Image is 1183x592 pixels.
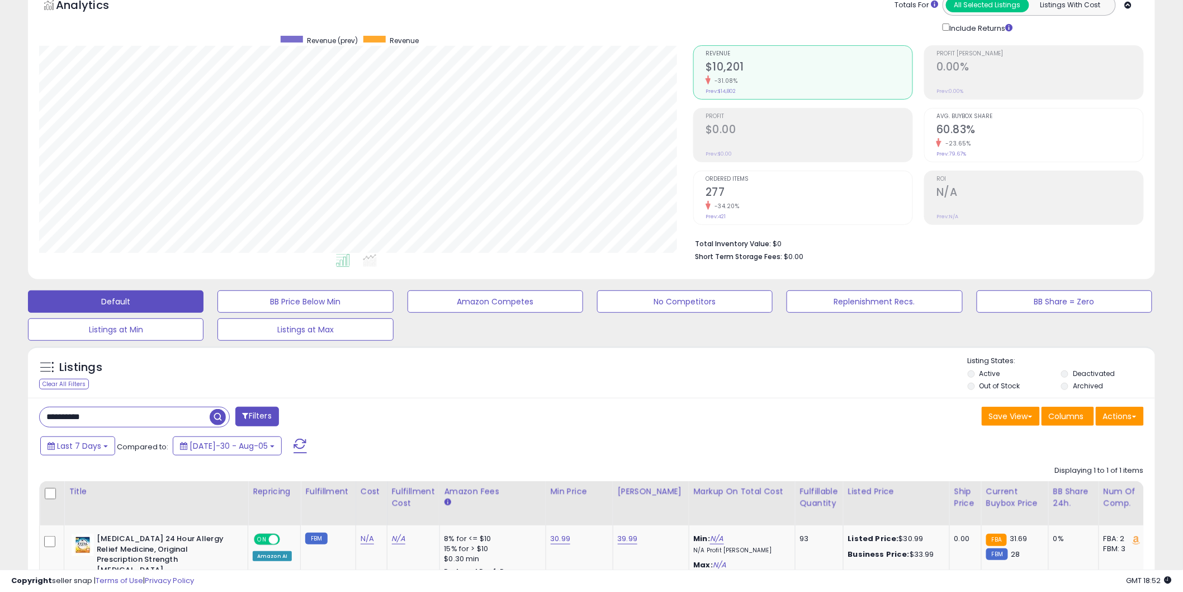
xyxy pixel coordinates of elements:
span: Ordered Items [706,176,912,182]
label: Deactivated [1073,369,1115,378]
button: BB Share = Zero [977,290,1152,313]
a: 30.99 [551,533,571,544]
button: Actions [1096,407,1144,426]
div: FBM: 3 [1104,544,1141,554]
div: Current Buybox Price [986,486,1044,509]
div: FBA: 2 [1104,534,1141,544]
small: Amazon Fees. [444,497,451,508]
button: Amazon Competes [408,290,583,313]
span: Avg. Buybox Share [936,114,1143,120]
div: $30.99 [848,534,941,544]
div: 15% for > $10 [444,544,537,554]
a: N/A [710,533,723,544]
b: Total Inventory Value: [695,239,771,248]
div: seller snap | | [11,576,194,586]
div: Displaying 1 to 1 of 1 items [1055,466,1144,476]
small: Prev: 0.00% [936,88,963,95]
h2: $10,201 [706,60,912,76]
div: Markup on Total Cost [694,486,791,497]
div: Repricing [253,486,296,497]
small: Prev: $14,802 [706,88,736,95]
b: Business Price: [848,549,910,560]
th: The percentage added to the cost of goods (COGS) that forms the calculator for Min & Max prices. [689,481,795,525]
span: Revenue (prev) [307,36,358,45]
p: N/A Profit [PERSON_NAME] [694,547,787,555]
div: Cost [361,486,382,497]
h2: 60.83% [936,123,1143,138]
small: Prev: N/A [936,213,958,220]
span: $0.00 [784,251,803,262]
strong: Copyright [11,575,52,586]
div: Title [69,486,243,497]
small: FBM [986,548,1008,560]
h5: Listings [59,360,102,375]
div: Fulfillable Quantity [800,486,839,509]
h2: 0.00% [936,60,1143,76]
span: 2025-08-13 18:52 GMT [1127,575,1172,586]
h2: N/A [936,186,1143,201]
div: Min Price [551,486,608,497]
small: FBA [986,534,1007,546]
div: Num of Comp. [1104,486,1144,509]
button: Replenishment Recs. [787,290,962,313]
a: Terms of Use [96,575,143,586]
span: 31.69 [1010,533,1028,544]
span: Profit [706,114,912,120]
button: Listings at Max [217,318,393,341]
div: Include Returns [934,21,1026,34]
b: Min: [694,533,711,544]
div: Amazon Fees [444,486,541,497]
button: Listings at Min [28,318,204,341]
span: Revenue [390,36,419,45]
button: Last 7 Days [40,436,115,455]
div: 8% for <= $10 [444,534,537,544]
div: Listed Price [848,486,945,497]
button: [DATE]-30 - Aug-05 [173,436,282,455]
span: [DATE]-30 - Aug-05 [190,440,268,452]
div: Clear All Filters [39,379,89,389]
small: -34.20% [711,202,740,210]
span: Revenue [706,51,912,57]
label: Out of Stock [979,381,1020,391]
a: N/A [392,533,405,544]
a: 39.99 [618,533,638,544]
div: 0% [1053,534,1090,544]
h2: 277 [706,186,912,201]
button: Columns [1042,407,1094,426]
a: Privacy Policy [145,575,194,586]
div: Fulfillment Cost [392,486,435,509]
small: -31.08% [711,77,738,85]
small: -23.65% [941,139,971,148]
div: [PERSON_NAME] [618,486,684,497]
button: Save View [982,407,1040,426]
span: OFF [278,535,296,544]
small: Prev: 421 [706,213,726,220]
small: Prev: $0.00 [706,151,732,157]
span: Compared to: [117,441,168,452]
li: $0 [695,236,1135,250]
b: Short Term Storage Fees: [695,252,782,261]
button: No Competitors [597,290,773,313]
b: Listed Price: [848,533,899,544]
span: ON [255,535,269,544]
button: BB Price Below Min [217,290,393,313]
span: 28 [1011,549,1020,560]
div: BB Share 24h. [1053,486,1094,509]
button: Default [28,290,204,313]
small: Prev: 79.67% [936,151,966,157]
span: ROI [936,176,1143,182]
div: 0.00 [954,534,973,544]
button: Filters [235,407,279,426]
label: Archived [1073,381,1103,391]
a: N/A [361,533,374,544]
img: 41YdS2+zAiL._SL40_.jpg [72,534,94,556]
small: FBM [305,533,327,544]
div: Ship Price [954,486,977,509]
span: Last 7 Days [57,440,101,452]
h2: $0.00 [706,123,912,138]
span: Profit [PERSON_NAME] [936,51,1143,57]
p: Listing States: [968,356,1155,367]
div: $33.99 [848,549,941,560]
div: 93 [800,534,835,544]
div: $0.30 min [444,554,537,564]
